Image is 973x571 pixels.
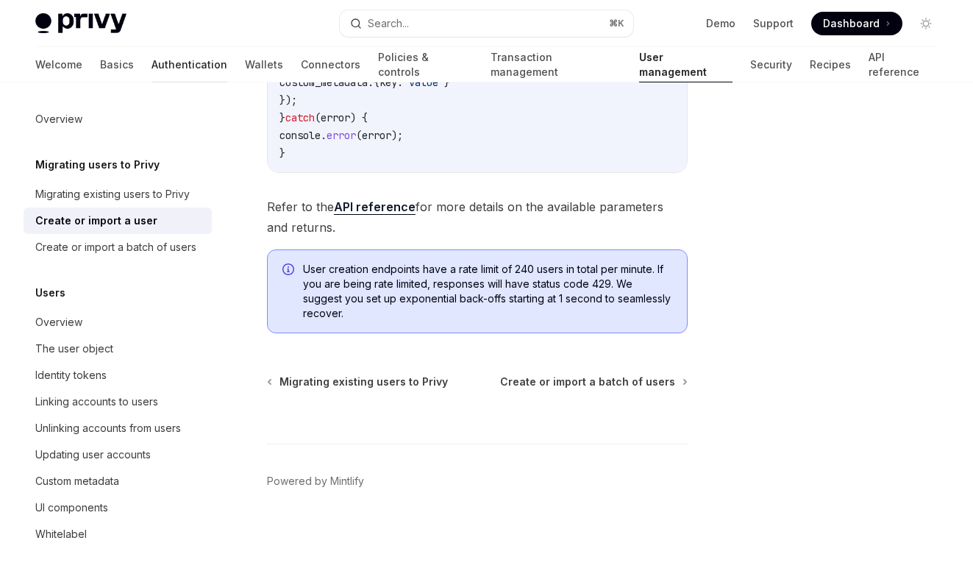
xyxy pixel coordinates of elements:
[35,499,108,517] div: UI components
[35,238,196,256] div: Create or import a batch of users
[35,110,82,128] div: Overview
[35,284,65,302] h5: Users
[500,375,675,389] span: Create or import a batch of users
[35,156,160,174] h5: Migrating users to Privy
[24,362,212,389] a: Identity tokens
[100,47,134,82] a: Basics
[24,389,212,415] a: Linking accounts to users
[24,415,212,441] a: Unlinking accounts from users
[279,375,448,389] span: Migrating existing users to Privy
[491,47,621,82] a: Transaction management
[35,212,157,230] div: Create or import a user
[245,47,283,82] a: Wallets
[327,129,356,142] span: error
[356,129,362,142] span: (
[24,521,212,547] a: Whitelabel
[24,234,212,260] a: Create or import a batch of users
[279,111,285,124] span: }
[368,15,409,32] div: Search...
[268,375,448,389] a: Migrating existing users to Privy
[35,446,151,464] div: Updating user accounts
[823,16,880,31] span: Dashboard
[35,313,82,331] div: Overview
[639,47,733,82] a: User management
[35,366,107,384] div: Identity tokens
[24,336,212,362] a: The user object
[152,47,227,82] a: Authentication
[444,76,450,89] span: }
[35,340,113,358] div: The user object
[35,47,82,82] a: Welcome
[35,13,126,34] img: light logo
[267,474,364,489] a: Powered by Mintlify
[914,12,938,35] button: Toggle dark mode
[35,525,87,543] div: Whitelabel
[24,106,212,132] a: Overview
[35,185,190,203] div: Migrating existing users to Privy
[374,76,379,89] span: {
[279,129,321,142] span: console
[35,393,158,411] div: Linking accounts to users
[362,129,391,142] span: error
[609,18,624,29] span: ⌘ K
[391,129,403,142] span: );
[810,47,851,82] a: Recipes
[706,16,735,31] a: Demo
[267,196,688,238] span: Refer to the for more details on the available parameters and returns.
[753,16,794,31] a: Support
[303,262,672,321] span: User creation endpoints have a rate limit of 240 users in total per minute. If you are being rate...
[24,468,212,494] a: Custom metadata
[811,12,902,35] a: Dashboard
[321,129,327,142] span: .
[279,93,297,107] span: });
[24,441,212,468] a: Updating user accounts
[334,199,416,215] a: API reference
[500,375,686,389] a: Create or import a batch of users
[279,76,374,89] span: custom_metadata:
[340,10,632,37] button: Search...⌘K
[403,76,444,89] span: 'value'
[282,263,297,278] svg: Info
[869,47,938,82] a: API reference
[350,111,368,124] span: ) {
[24,309,212,336] a: Overview
[35,472,119,490] div: Custom metadata
[24,208,212,234] a: Create or import a user
[24,494,212,521] a: UI components
[378,47,473,82] a: Policies & controls
[315,111,321,124] span: (
[24,181,212,208] a: Migrating existing users to Privy
[379,76,403,89] span: key:
[301,47,360,82] a: Connectors
[750,47,792,82] a: Security
[285,111,315,124] span: catch
[279,146,285,160] span: }
[35,419,181,437] div: Unlinking accounts from users
[321,111,350,124] span: error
